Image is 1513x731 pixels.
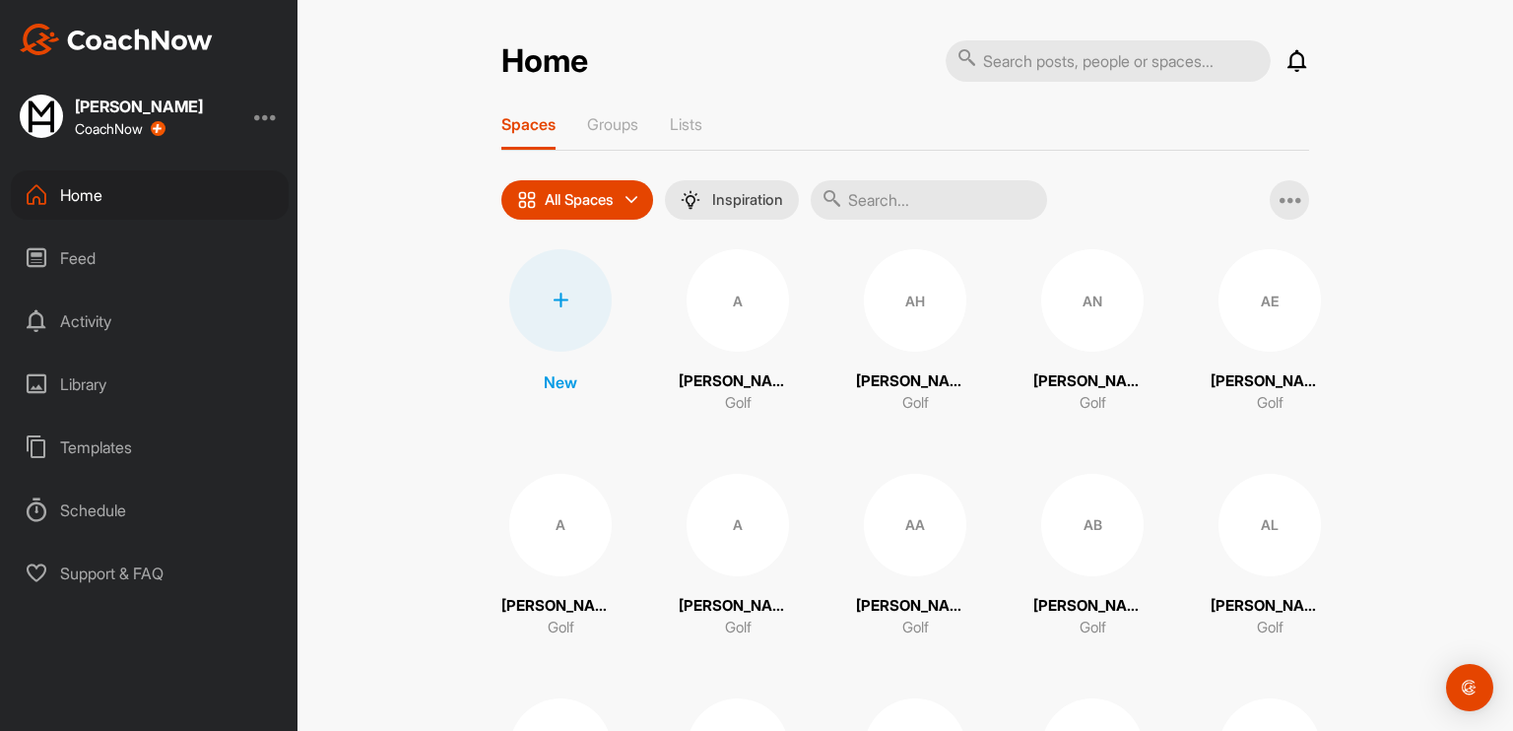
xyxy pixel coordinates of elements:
[856,595,974,618] p: [PERSON_NAME][EMAIL_ADDRESS][DOMAIN_NAME]
[1446,664,1493,711] div: Open Intercom Messenger
[1218,249,1321,352] div: AE
[1211,595,1329,618] p: [PERSON_NAME]
[902,617,929,639] p: Golf
[1033,595,1151,618] p: [PERSON_NAME]
[902,392,929,415] p: Golf
[544,370,577,394] p: New
[725,617,752,639] p: Golf
[1033,249,1151,415] a: AN[PERSON_NAME]Golf
[11,297,289,346] div: Activity
[946,40,1271,82] input: Search posts, people or spaces...
[11,549,289,598] div: Support & FAQ
[1257,392,1283,415] p: Golf
[501,474,620,639] a: A[PERSON_NAME]Golf
[864,474,966,576] div: AA
[670,114,702,134] p: Lists
[679,249,797,415] a: A[PERSON_NAME]Golf
[687,474,789,576] div: A
[501,595,620,618] p: [PERSON_NAME]
[712,192,783,208] p: Inspiration
[1211,474,1329,639] a: AL[PERSON_NAME]Golf
[20,24,213,55] img: CoachNow
[679,474,797,639] a: A[PERSON_NAME]Golf
[75,99,203,114] div: [PERSON_NAME]
[11,360,289,409] div: Library
[1218,474,1321,576] div: AL
[11,486,289,535] div: Schedule
[679,370,797,393] p: [PERSON_NAME]
[687,249,789,352] div: A
[1257,617,1283,639] p: Golf
[856,474,974,639] a: AA[PERSON_NAME][EMAIL_ADDRESS][DOMAIN_NAME]Golf
[679,595,797,618] p: [PERSON_NAME]
[509,474,612,576] div: A
[856,249,974,415] a: AH[PERSON_NAME]Golf
[1080,617,1106,639] p: Golf
[1033,474,1151,639] a: AB[PERSON_NAME]Golf
[1033,370,1151,393] p: [PERSON_NAME]
[811,180,1047,220] input: Search...
[856,370,974,393] p: [PERSON_NAME]
[725,392,752,415] p: Golf
[1041,249,1144,352] div: AN
[20,95,63,138] img: square_521159d60a8b6a41bc289a44f59ddbae.jpg
[11,170,289,220] div: Home
[517,190,537,210] img: icon
[1080,392,1106,415] p: Golf
[864,249,966,352] div: AH
[11,423,289,472] div: Templates
[11,233,289,283] div: Feed
[1041,474,1144,576] div: AB
[587,114,638,134] p: Groups
[545,192,614,208] p: All Spaces
[501,114,556,134] p: Spaces
[548,617,574,639] p: Golf
[501,42,588,81] h2: Home
[1211,370,1329,393] p: [PERSON_NAME]
[75,121,165,137] div: CoachNow
[681,190,700,210] img: menuIcon
[1211,249,1329,415] a: AE[PERSON_NAME]Golf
